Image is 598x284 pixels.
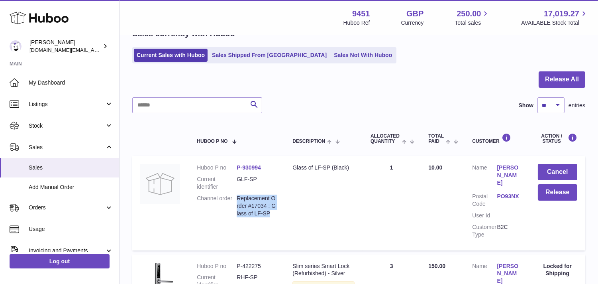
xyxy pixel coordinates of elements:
[428,164,442,171] span: 10.00
[497,164,522,187] a: [PERSON_NAME]
[29,122,105,130] span: Stock
[237,176,276,191] dd: GLF-SP
[29,247,105,254] span: Invoicing and Payments
[29,144,105,151] span: Sales
[538,133,577,144] div: Action / Status
[497,193,522,200] a: PO93NX
[472,164,497,189] dt: Name
[472,223,497,239] dt: Customer Type
[472,133,522,144] div: Customer
[457,8,481,19] span: 250.00
[197,262,237,270] dt: Huboo P no
[472,212,497,219] dt: User Id
[29,39,101,54] div: [PERSON_NAME]
[538,164,577,180] button: Cancel
[519,102,533,109] label: Show
[140,164,180,204] img: no-photo.jpg
[352,8,370,19] strong: 9451
[209,49,329,62] a: Sales Shipped From [GEOGRAPHIC_DATA]
[497,223,522,239] dd: B2C
[29,225,113,233] span: Usage
[10,254,110,268] a: Log out
[292,164,355,172] div: Glass of LF-SP (Black)
[406,8,424,19] strong: GBP
[134,49,208,62] a: Current Sales with Huboo
[331,49,395,62] a: Sales Not With Huboo
[363,156,420,250] td: 1
[292,139,325,144] span: Description
[428,263,445,269] span: 150.00
[29,79,113,87] span: My Dashboard
[428,134,444,144] span: Total paid
[521,8,588,27] a: 17,019.27 AVAILABLE Stock Total
[197,139,227,144] span: Huboo P no
[544,8,579,19] span: 17,019.27
[29,183,113,191] span: Add Manual Order
[569,102,585,109] span: entries
[371,134,400,144] span: ALLOCATED Quantity
[10,40,22,52] img: amir.ch@gmail.com
[197,164,237,172] dt: Huboo P no
[472,193,497,208] dt: Postal Code
[455,19,490,27] span: Total sales
[237,164,261,171] a: P-930994
[237,195,276,217] dd: Replacement Order #17034 : Glass of LF-SP
[401,19,424,27] div: Currency
[343,19,370,27] div: Huboo Ref
[29,204,105,211] span: Orders
[29,164,113,172] span: Sales
[455,8,490,27] a: 250.00 Total sales
[538,184,577,201] button: Release
[197,195,237,217] dt: Channel order
[292,262,355,278] div: Slim series Smart Lock (Refurbished) - Silver
[197,176,237,191] dt: Current identifier
[539,71,585,88] button: Release All
[521,19,588,27] span: AVAILABLE Stock Total
[237,262,276,270] dd: P-422275
[29,47,159,53] span: [DOMAIN_NAME][EMAIL_ADDRESS][DOMAIN_NAME]
[29,101,105,108] span: Listings
[538,262,577,278] div: Locked for Shipping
